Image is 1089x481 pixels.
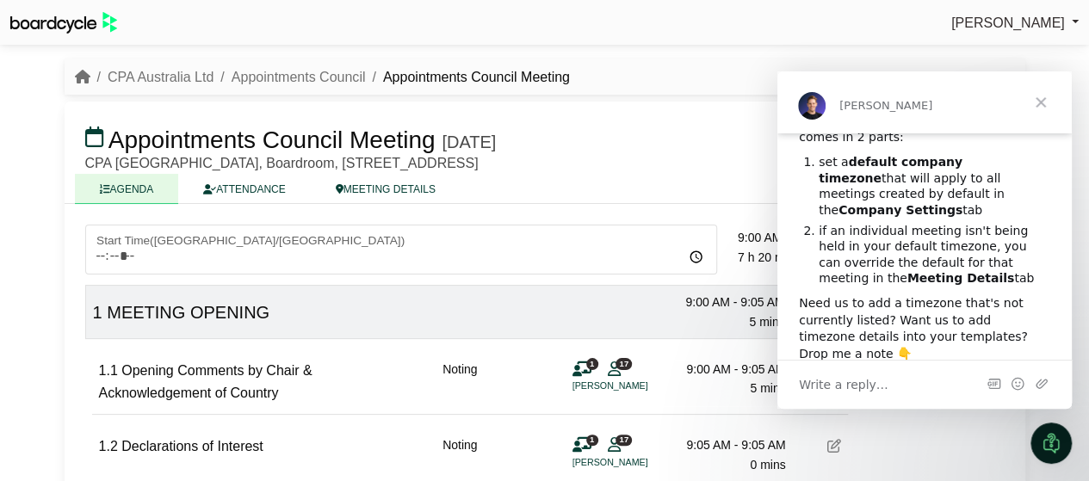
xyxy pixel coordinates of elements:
[442,435,477,474] div: Noting
[951,12,1079,34] a: [PERSON_NAME]
[85,156,479,170] span: CPA [GEOGRAPHIC_DATA], Boardroom, [STREET_ADDRESS]
[750,381,785,395] span: 5 mins
[572,455,702,470] li: [PERSON_NAME]
[777,71,1072,409] iframe: Intercom live chat message
[750,458,785,472] span: 0 mins
[178,174,310,204] a: ATTENDANCE
[75,174,179,204] a: AGENDA
[1030,422,1072,464] iframe: Intercom live chat
[121,439,263,453] span: Declarations of Interest
[99,363,312,400] span: Opening Comments by Chair & Acknowledgement of Country
[738,250,784,264] span: 7 h 20 m
[665,435,786,454] div: 9:05 AM - 9:05 AM
[749,315,784,329] span: 5 mins
[108,70,213,84] a: CPA Australia Ltd
[572,379,702,393] li: [PERSON_NAME]
[108,126,436,153] span: Appointments Council Meeting
[586,358,598,369] span: 1
[232,70,366,84] a: Appointments Council
[311,174,461,204] a: MEETING DETAILS
[665,360,786,379] div: 9:00 AM - 9:05 AM
[99,363,118,378] span: 1.1
[10,12,117,34] img: BoardcycleBlackGreen-aaafeed430059cb809a45853b8cf6d952af9d84e6e89e1f1685b34bfd5cb7d64.svg
[586,435,598,446] span: 1
[738,228,858,247] div: 9:00 AM - 4:20 PM
[665,293,785,311] div: 9:00 AM - 9:05 AM
[616,435,632,446] span: 17
[75,66,570,89] nav: breadcrumb
[442,360,477,404] div: Noting
[442,132,496,152] div: [DATE]
[616,358,632,369] span: 17
[93,303,102,322] span: 1
[107,303,269,322] span: MEETING OPENING
[99,439,118,453] span: 1.2
[365,66,569,89] li: Appointments Council Meeting
[951,15,1065,30] span: [PERSON_NAME]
